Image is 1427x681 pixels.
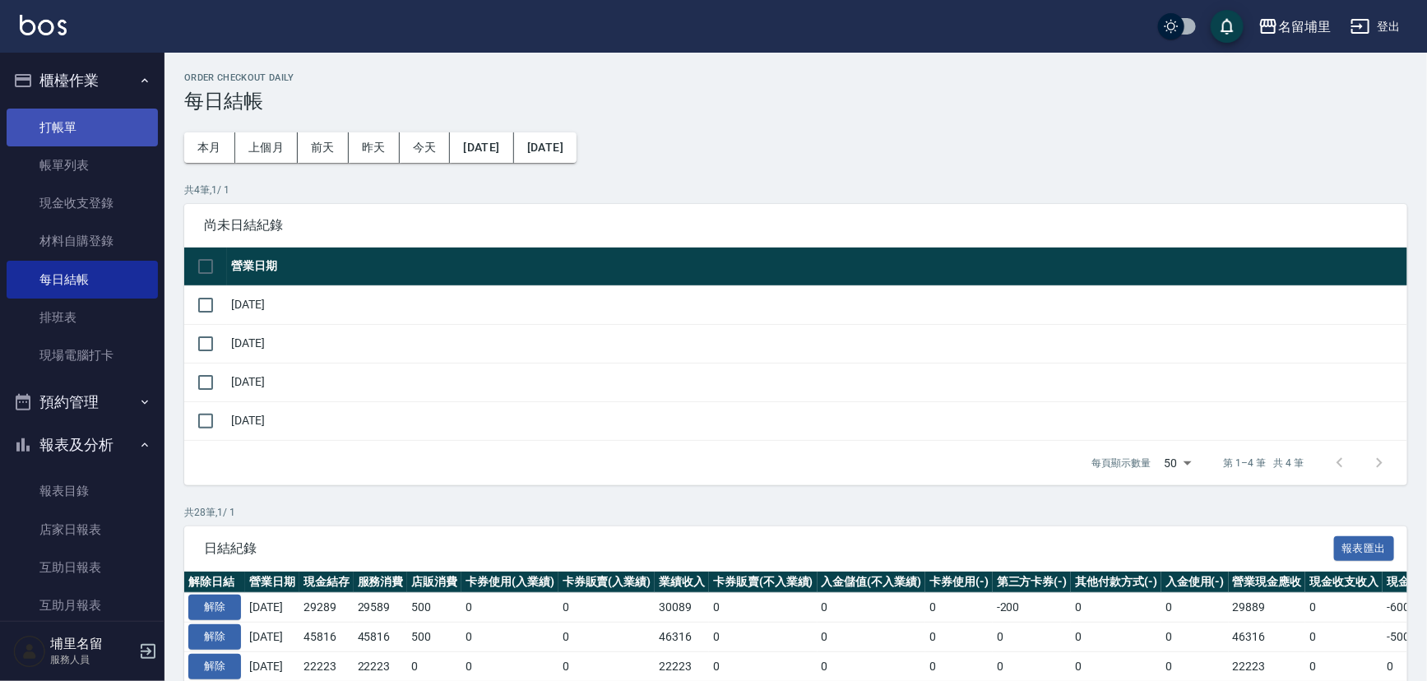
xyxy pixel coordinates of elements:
span: 尚未日結紀錄 [204,217,1388,234]
button: 解除 [188,595,241,620]
td: 0 [461,651,558,681]
td: 0 [461,593,558,623]
td: 0 [818,651,926,681]
th: 業績收入 [655,572,709,593]
td: 30089 [655,593,709,623]
button: 名留埔里 [1252,10,1337,44]
p: 服務人員 [50,652,134,667]
th: 卡券販賣(不入業績) [709,572,818,593]
button: 報表及分析 [7,424,158,466]
th: 營業日期 [227,248,1407,286]
div: 50 [1158,441,1198,485]
td: 22223 [1229,651,1306,681]
td: 0 [407,651,461,681]
td: 500 [407,593,461,623]
td: 0 [461,623,558,652]
td: 0 [709,651,818,681]
td: [DATE] [245,593,299,623]
td: 29289 [299,593,354,623]
a: 店家日報表 [7,511,158,549]
button: save [1211,10,1244,43]
button: 櫃檯作業 [7,59,158,102]
td: 0 [558,651,656,681]
td: 22223 [299,651,354,681]
button: 前天 [298,132,349,163]
th: 入金使用(-) [1161,572,1229,593]
th: 現金結存 [299,572,354,593]
td: 0 [925,593,993,623]
p: 第 1–4 筆 共 4 筆 [1224,456,1304,470]
td: 45816 [299,623,354,652]
td: 22223 [354,651,408,681]
p: 共 4 筆, 1 / 1 [184,183,1407,197]
td: 0 [818,593,926,623]
td: [DATE] [227,363,1407,401]
td: 0 [1305,593,1383,623]
td: [DATE] [227,324,1407,363]
th: 服務消費 [354,572,408,593]
a: 互助日報表 [7,549,158,586]
td: [DATE] [227,285,1407,324]
th: 其他付款方式(-) [1071,572,1161,593]
td: 29889 [1229,593,1306,623]
td: 0 [1161,651,1229,681]
button: [DATE] [450,132,513,163]
th: 解除日結 [184,572,245,593]
td: [DATE] [227,401,1407,440]
td: 0 [1071,651,1161,681]
button: 解除 [188,654,241,679]
th: 現金收支收入 [1305,572,1383,593]
td: 0 [925,651,993,681]
a: 報表目錄 [7,472,158,510]
a: 報表匯出 [1334,540,1395,555]
a: 互助月報表 [7,586,158,624]
td: 0 [993,651,1072,681]
a: 帳單列表 [7,146,158,184]
td: 0 [1305,651,1383,681]
button: 上個月 [235,132,298,163]
img: Logo [20,15,67,35]
th: 營業日期 [245,572,299,593]
td: 0 [558,593,656,623]
a: 現場電腦打卡 [7,336,158,374]
td: [DATE] [245,651,299,681]
h5: 埔里名留 [50,636,134,652]
td: 0 [558,623,656,652]
td: 0 [1161,593,1229,623]
button: 解除 [188,624,241,650]
td: 0 [1305,623,1383,652]
td: 0 [1071,593,1161,623]
td: 0 [1161,623,1229,652]
a: 排班表 [7,299,158,336]
img: Person [13,635,46,668]
th: 卡券使用(-) [925,572,993,593]
button: 今天 [400,132,451,163]
a: 現金收支登錄 [7,184,158,222]
h3: 每日結帳 [184,90,1407,113]
span: 日結紀錄 [204,540,1334,557]
td: 46316 [655,623,709,652]
td: 0 [709,623,818,652]
button: 本月 [184,132,235,163]
td: 0 [818,623,926,652]
a: 材料自購登錄 [7,222,158,260]
td: 45816 [354,623,408,652]
p: 每頁顯示數量 [1092,456,1151,470]
td: 0 [709,593,818,623]
td: 0 [925,623,993,652]
td: [DATE] [245,623,299,652]
a: 每日結帳 [7,261,158,299]
td: 0 [993,623,1072,652]
td: -200 [993,593,1072,623]
td: 22223 [655,651,709,681]
button: 預約管理 [7,381,158,424]
button: 昨天 [349,132,400,163]
button: [DATE] [514,132,577,163]
div: 名留埔里 [1278,16,1331,37]
td: 46316 [1229,623,1306,652]
button: 報表匯出 [1334,536,1395,562]
h2: Order checkout daily [184,72,1407,83]
th: 入金儲值(不入業績) [818,572,926,593]
th: 第三方卡券(-) [993,572,1072,593]
th: 卡券使用(入業績) [461,572,558,593]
